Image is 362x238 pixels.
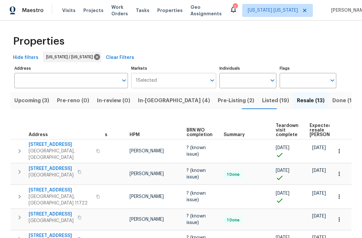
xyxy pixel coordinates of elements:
[130,172,164,176] span: [PERSON_NAME]
[29,148,92,161] span: [GEOGRAPHIC_DATA], [GEOGRAPHIC_DATA]
[130,217,164,222] span: [PERSON_NAME]
[130,149,164,153] span: [PERSON_NAME]
[29,141,92,148] span: [STREET_ADDRESS]
[29,217,74,224] span: [GEOGRAPHIC_DATA]
[136,8,149,13] span: Tasks
[276,168,289,173] span: [DATE]
[187,168,206,179] span: ? (known issue)
[187,214,206,225] span: ? (known issue)
[62,7,76,14] span: Visits
[268,76,277,85] button: Open
[29,211,74,217] span: [STREET_ADDRESS]
[111,4,128,17] span: Work Orders
[131,66,216,70] label: Markets
[332,96,361,105] span: Done (188)
[103,52,137,64] button: Clear Filters
[312,146,326,150] span: [DATE]
[29,187,92,193] span: [STREET_ADDRESS]
[138,96,210,105] span: In-[GEOGRAPHIC_DATA] (4)
[57,96,89,105] span: Pre-reno (0)
[248,7,298,14] span: [US_STATE] [US_STATE]
[262,96,289,105] span: Listed (19)
[219,66,276,70] label: Individuals
[190,4,222,17] span: Geo Assignments
[83,7,104,14] span: Projects
[106,54,134,62] span: Clear Filters
[224,133,245,137] span: Summary
[187,146,206,157] span: ? (known issue)
[280,66,336,70] label: Flags
[157,7,183,14] span: Properties
[13,54,38,62] span: Hide filters
[276,191,289,196] span: [DATE]
[13,38,64,45] span: Properties
[119,76,129,85] button: Open
[97,96,130,105] span: In-review (0)
[29,193,92,206] span: [GEOGRAPHIC_DATA], [GEOGRAPHIC_DATA] 11722
[29,172,74,178] span: [GEOGRAPHIC_DATA]
[310,123,346,137] span: Expected resale [PERSON_NAME]
[43,52,101,62] div: [US_STATE] / [US_STATE]
[130,133,140,137] span: HPM
[297,96,325,105] span: Resale (13)
[29,165,74,172] span: [STREET_ADDRESS]
[224,217,242,223] span: 1 Done
[276,146,289,150] span: [DATE]
[224,172,242,177] span: 1 Done
[312,191,326,196] span: [DATE]
[312,214,326,218] span: [DATE]
[46,54,95,60] span: [US_STATE] / [US_STATE]
[22,7,44,14] span: Maestro
[218,96,254,105] span: Pre-Listing (2)
[130,194,164,199] span: [PERSON_NAME]
[14,66,128,70] label: Address
[29,133,48,137] span: Address
[276,123,299,137] span: Teardown visit complete
[136,78,157,83] span: 1 Selected
[208,76,217,85] button: Open
[10,52,41,64] button: Hide filters
[187,191,206,202] span: ? (known issue)
[14,96,49,105] span: Upcoming (3)
[187,128,213,137] span: BRN WO completion
[233,4,237,10] div: 7
[312,168,326,173] span: [DATE]
[328,76,337,85] button: Open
